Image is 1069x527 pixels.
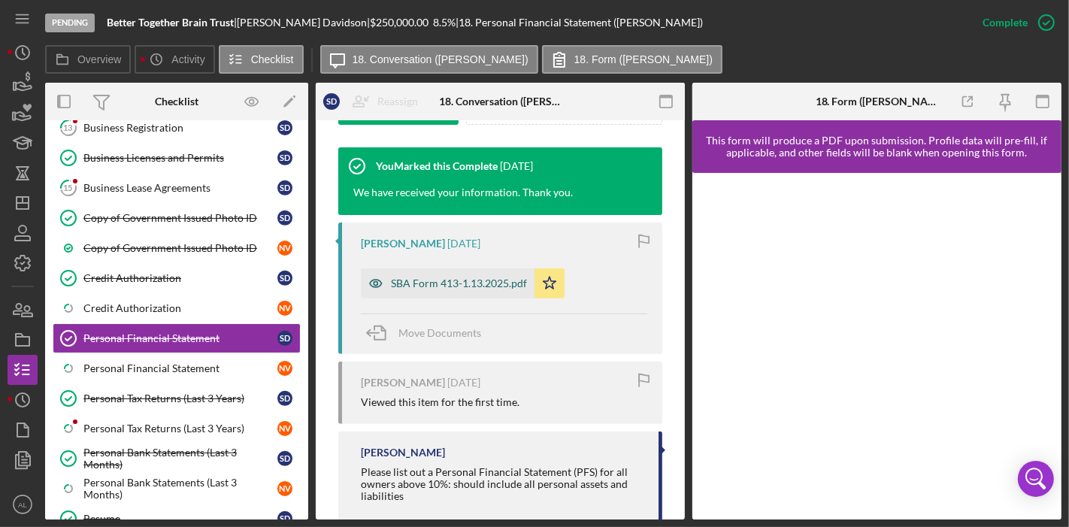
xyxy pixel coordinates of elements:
[277,301,292,316] div: N V
[277,241,292,256] div: N V
[707,188,1048,504] iframe: Lenderfit form
[18,501,27,509] text: AL
[219,45,304,74] button: Checklist
[77,53,121,65] label: Overview
[53,143,301,173] a: Business Licenses and PermitsSD
[816,95,939,108] div: 18. Form ([PERSON_NAME])
[83,332,277,344] div: Personal Financial Statement
[53,353,301,383] a: Personal Financial StatementNV
[277,511,292,526] div: S D
[83,152,277,164] div: Business Licenses and Permits
[83,212,277,224] div: Copy of Government Issued Photo ID
[83,423,277,435] div: Personal Tax Returns (Last 3 Years)
[83,272,277,284] div: Credit Authorization
[83,392,277,404] div: Personal Tax Returns (Last 3 Years)
[361,238,445,250] div: [PERSON_NAME]
[316,86,433,117] button: SDReassign
[983,8,1028,38] div: Complete
[277,391,292,406] div: S D
[53,413,301,444] a: Personal Tax Returns (Last 3 Years)NV
[53,233,301,263] a: Copy of Government Issued Photo IDNV
[171,53,204,65] label: Activity
[8,489,38,519] button: AL
[45,45,131,74] button: Overview
[53,323,301,353] a: Personal Financial StatementSD
[83,182,277,194] div: Business Lease Agreements
[700,135,1054,159] div: This form will produce a PDF upon submission. Profile data will pre-fill, if applicable, and othe...
[391,277,527,289] div: SBA Form 413-1.13.2025.pdf
[376,160,498,172] div: You Marked this Complete
[251,53,294,65] label: Checklist
[353,53,528,65] label: 18. Conversation ([PERSON_NAME])
[237,17,370,29] div: [PERSON_NAME] Davidson |
[361,447,445,459] div: [PERSON_NAME]
[277,331,292,346] div: S D
[83,122,277,134] div: Business Registration
[574,53,713,65] label: 18. Form ([PERSON_NAME])
[277,210,292,226] div: S D
[53,263,301,293] a: Credit AuthorizationSD
[323,93,340,110] div: S D
[361,466,644,502] div: Please list out a Personal Financial Statement (PFS) for all owners above 10%: should include all...
[53,293,301,323] a: Credit AuthorizationNV
[53,113,301,143] a: 13Business RegistrationSD
[542,45,722,74] button: 18. Form ([PERSON_NAME])
[361,314,496,352] button: Move Documents
[83,447,277,471] div: Personal Bank Statements (Last 3 Months)
[361,377,445,389] div: [PERSON_NAME]
[83,302,277,314] div: Credit Authorization
[107,16,234,29] b: Better Together Brain Trust
[53,444,301,474] a: Personal Bank Statements (Last 3 Months)SD
[83,477,277,501] div: Personal Bank Statements (Last 3 Months)
[277,120,292,135] div: S D
[361,396,519,408] div: Viewed this item for the first time.
[277,421,292,436] div: N V
[433,17,456,29] div: 8.5 %
[377,86,418,117] div: Reassign
[1018,461,1054,497] div: Open Intercom Messenger
[456,17,703,29] div: | 18. Personal Financial Statement ([PERSON_NAME])
[135,45,214,74] button: Activity
[83,362,277,374] div: Personal Financial Statement
[320,45,538,74] button: 18. Conversation ([PERSON_NAME])
[398,326,481,339] span: Move Documents
[277,451,292,466] div: S D
[83,242,277,254] div: Copy of Government Issued Photo ID
[64,183,73,192] tspan: 15
[500,160,533,172] time: 2025-06-10 19:28
[277,361,292,376] div: N V
[968,8,1061,38] button: Complete
[53,203,301,233] a: Copy of Government Issued Photo IDSD
[277,481,292,496] div: N V
[53,383,301,413] a: Personal Tax Returns (Last 3 Years)SD
[447,238,480,250] time: 2025-06-10 17:10
[64,123,73,132] tspan: 13
[361,268,565,298] button: SBA Form 413-1.13.2025.pdf
[439,95,562,108] div: 18. Conversation ([PERSON_NAME])
[53,173,301,203] a: 15Business Lease AgreementsSD
[370,17,433,29] div: $250,000.00
[277,180,292,195] div: S D
[45,14,95,32] div: Pending
[447,377,480,389] time: 2025-06-10 17:08
[83,513,277,525] div: Resume
[53,474,301,504] a: Personal Bank Statements (Last 3 Months)NV
[107,17,237,29] div: |
[155,95,198,108] div: Checklist
[277,271,292,286] div: S D
[277,150,292,165] div: S D
[353,185,573,200] div: We have received your information. Thank you.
